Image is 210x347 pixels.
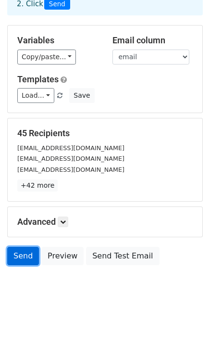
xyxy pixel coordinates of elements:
[17,50,76,64] a: Copy/paste...
[17,144,124,152] small: [EMAIL_ADDRESS][DOMAIN_NAME]
[41,247,84,265] a: Preview
[17,128,193,139] h5: 45 Recipients
[17,180,58,192] a: +42 more
[17,35,98,46] h5: Variables
[17,74,59,84] a: Templates
[69,88,94,103] button: Save
[17,155,124,162] small: [EMAIL_ADDRESS][DOMAIN_NAME]
[7,247,39,265] a: Send
[17,88,54,103] a: Load...
[112,35,193,46] h5: Email column
[17,166,124,173] small: [EMAIL_ADDRESS][DOMAIN_NAME]
[162,301,210,347] iframe: Chat Widget
[86,247,159,265] a: Send Test Email
[17,217,193,227] h5: Advanced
